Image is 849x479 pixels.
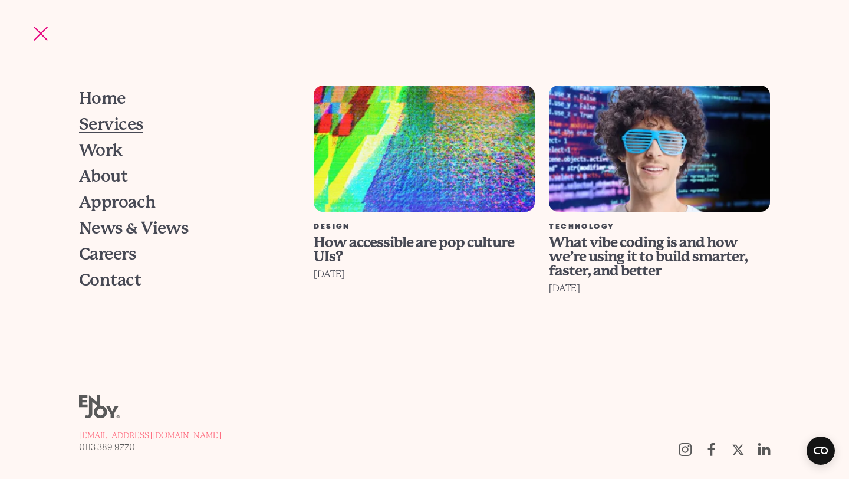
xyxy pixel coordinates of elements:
[549,280,770,297] div: [DATE]
[751,437,778,462] a: https://uk.linkedin.com/company/enjoy-digital
[79,246,136,263] span: Careers
[314,86,535,212] img: How accessible are pop culture UIs?
[79,90,126,107] span: Home
[79,267,287,293] a: Contact
[314,234,514,265] span: How accessible are pop culture UIs?
[549,224,770,231] div: Technology
[698,437,725,462] a: Follow us on Facebook
[79,116,143,133] span: Services
[79,137,287,163] a: Work
[725,437,751,462] a: Follow us on Twitter
[79,241,287,267] a: Careers
[79,142,123,159] span: Work
[807,437,835,465] button: Open CMP widget
[79,168,127,185] span: About
[79,194,156,211] span: Approach
[28,21,53,46] button: Site navigation
[549,234,748,279] span: What vibe coding is and how we’re using it to build smarter, faster, and better
[79,431,221,440] span: [EMAIL_ADDRESS][DOMAIN_NAME]
[79,86,287,111] a: Home
[79,429,221,441] a: [EMAIL_ADDRESS][DOMAIN_NAME]
[79,111,287,137] a: Services
[314,266,535,283] div: [DATE]
[79,163,287,189] a: About
[79,189,287,215] a: Approach
[307,86,542,372] a: How accessible are pop culture UIs? Design How accessible are pop culture UIs? [DATE]
[79,442,135,452] span: 0113 389 9770
[79,441,221,453] a: 0113 389 9770
[79,272,141,288] span: Contact
[542,86,777,372] a: What vibe coding is and how we’re using it to build smarter, faster, and better Technology What v...
[314,224,535,231] div: Design
[549,86,770,212] img: What vibe coding is and how we’re using it to build smarter, faster, and better
[79,220,188,237] span: News & Views
[79,215,287,241] a: News & Views
[672,437,698,462] a: Follow us on Instagram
